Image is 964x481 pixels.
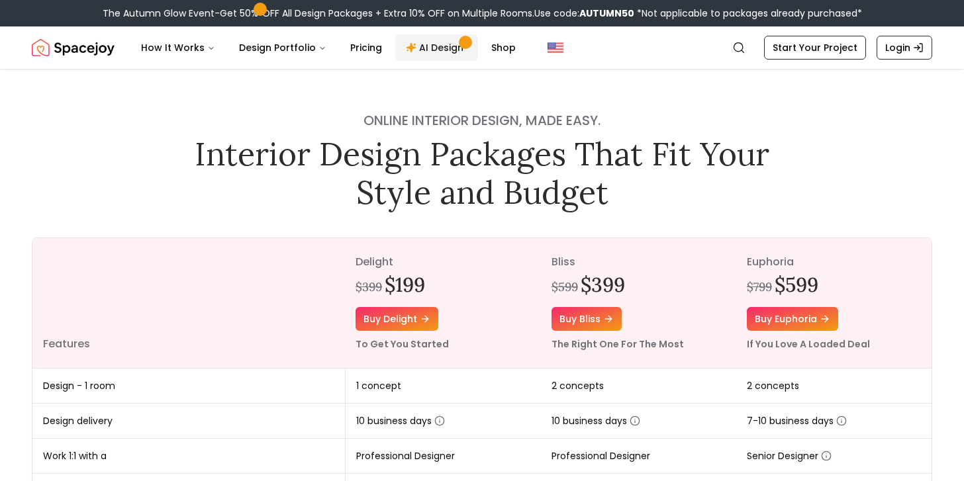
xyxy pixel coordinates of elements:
[534,7,634,20] span: Use code:
[32,34,115,61] img: Spacejoy Logo
[764,36,866,60] a: Start Your Project
[32,34,115,61] a: Spacejoy
[356,278,382,296] div: $399
[185,135,779,211] h1: Interior Design Packages That Fit Your Style and Budget
[32,404,345,439] td: Design delivery
[130,34,526,61] nav: Main
[747,414,847,427] span: 7-10 business days
[356,449,455,462] span: Professional Designer
[356,254,530,270] p: delight
[581,273,625,296] h2: $399
[552,337,684,351] small: The Right One For The Most
[481,34,526,61] a: Shop
[228,34,337,61] button: Design Portfolio
[552,379,604,392] span: 2 concepts
[747,278,772,296] div: $799
[130,34,226,61] button: How It Works
[552,307,622,331] a: Buy bliss
[356,337,449,351] small: To Get You Started
[775,273,818,296] h2: $599
[747,337,870,351] small: If You Love A Loaded Deal
[185,111,779,130] h4: Online interior design, made easy.
[548,40,563,56] img: United States
[747,379,799,392] span: 2 concepts
[552,449,650,462] span: Professional Designer
[32,439,345,474] td: Work 1:1 with a
[356,379,401,392] span: 1 concept
[552,414,640,427] span: 10 business days
[747,307,838,331] a: Buy euphoria
[747,254,921,270] p: euphoria
[552,278,578,296] div: $599
[747,449,832,462] span: Senior Designer
[340,34,393,61] a: Pricing
[552,254,726,270] p: bliss
[385,273,425,296] h2: $199
[356,307,438,331] a: Buy delight
[634,7,862,20] span: *Not applicable to packages already purchased*
[32,238,345,369] th: Features
[32,26,932,69] nav: Global
[579,7,634,20] b: AUTUMN50
[877,36,932,60] a: Login
[395,34,478,61] a: AI Design
[356,414,445,427] span: 10 business days
[32,369,345,404] td: Design - 1 room
[103,7,862,20] div: The Autumn Glow Event-Get 50% OFF All Design Packages + Extra 10% OFF on Multiple Rooms.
